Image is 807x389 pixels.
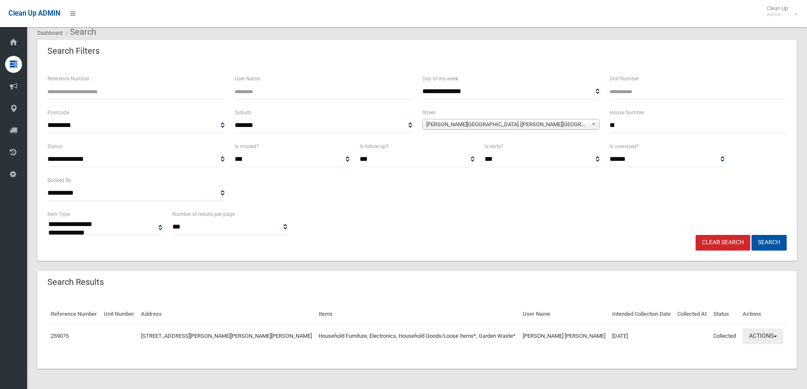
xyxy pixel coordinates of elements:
[739,305,787,324] th: Actions
[710,305,739,324] th: Status
[767,11,788,18] small: Admin
[315,305,519,324] th: Items
[519,324,609,348] td: [PERSON_NAME] [PERSON_NAME]
[47,142,62,151] label: Status
[37,274,114,290] header: Search Results
[610,142,639,151] label: Is oversized?
[138,305,315,324] th: Address
[519,305,609,324] th: User Name
[609,305,674,324] th: Intended Collection Date
[426,119,588,130] span: [PERSON_NAME][GEOGRAPHIC_DATA] ([PERSON_NAME][GEOGRAPHIC_DATA][PERSON_NAME] 2143)
[610,74,639,83] label: Unit Number
[100,305,138,324] th: Unit Number
[47,74,89,83] label: Reference Number
[47,210,70,219] label: Item Type
[235,108,251,117] label: Suburb
[763,5,796,18] span: Clean Up
[710,324,739,348] td: Collected
[64,24,96,40] li: Search
[47,305,100,324] th: Reference Number
[315,324,519,348] td: Household Furniture, Electronics, Household Goods/Loose Items*, Garden Waste*
[360,142,388,151] label: Is follow up?
[8,9,60,17] span: Clean Up ADMIN
[752,235,787,251] button: Search
[47,108,69,117] label: Postcode
[141,333,312,339] a: [STREET_ADDRESS][PERSON_NAME][PERSON_NAME][PERSON_NAME]
[47,176,71,185] label: Booked By
[235,74,260,83] label: User Name
[37,43,110,59] header: Search Filters
[235,142,259,151] label: Is missed?
[172,210,235,219] label: Number of results per page
[674,305,710,324] th: Collected At
[696,235,750,251] a: Clear Search
[422,74,458,83] label: Day of the week
[422,108,435,117] label: Street
[743,328,783,344] button: Actions
[37,30,63,36] a: Dashboard
[485,142,503,151] label: Is early?
[610,108,644,117] label: House Number
[51,333,69,339] a: 259075
[609,324,674,348] td: [DATE]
